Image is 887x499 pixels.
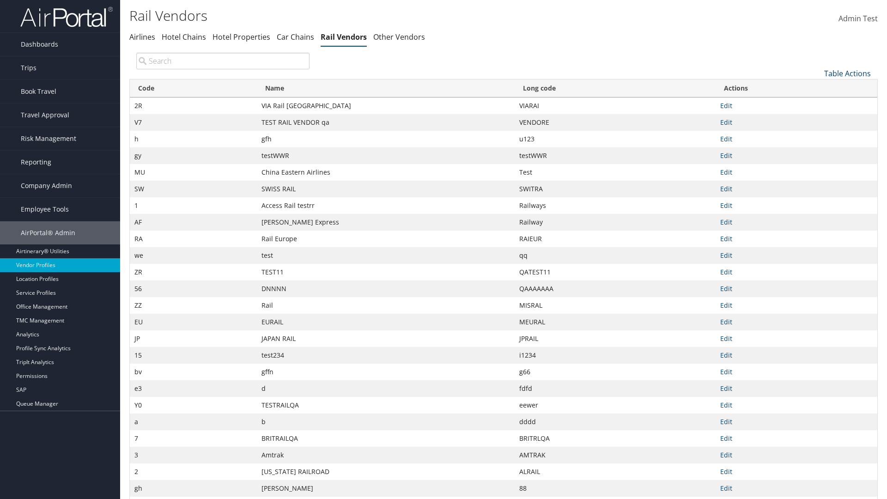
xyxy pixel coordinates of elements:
[130,131,257,147] td: h
[720,101,732,110] a: Edit
[129,6,628,25] h1: Rail Vendors
[720,317,732,326] a: Edit
[21,80,56,103] span: Book Travel
[257,231,515,247] td: Rail Europe
[130,297,257,314] td: ZZ
[515,247,716,264] td: qq
[257,280,515,297] td: DNNNN
[257,430,515,447] td: BRITRAILQA
[130,430,257,447] td: 7
[21,56,36,79] span: Trips
[21,127,76,150] span: Risk Management
[130,447,257,463] td: 3
[257,181,515,197] td: SWISS RAIL
[720,134,732,143] a: Edit
[720,401,732,409] a: Edit
[257,364,515,380] td: gffn
[838,13,878,24] span: Admin Test
[20,6,113,28] img: airportal-logo.png
[130,114,257,131] td: V7
[130,214,257,231] td: AF
[515,430,716,447] td: BRITRLQA
[21,221,75,244] span: AirPortal® Admin
[136,53,310,69] input: Search
[257,197,515,214] td: Access Rail testrr
[130,79,257,97] th: Code: activate to sort column ascending
[515,264,716,280] td: QATEST11
[515,131,716,147] td: u123
[515,447,716,463] td: AMTRAK
[257,380,515,397] td: d
[720,218,732,226] a: Edit
[130,197,257,214] td: 1
[720,351,732,359] a: Edit
[257,314,515,330] td: EURAIL
[720,467,732,476] a: Edit
[130,347,257,364] td: 15
[21,151,51,174] span: Reporting
[257,214,515,231] td: [PERSON_NAME] Express
[720,184,732,193] a: Edit
[21,33,58,56] span: Dashboards
[257,463,515,480] td: [US_STATE] RAILROAD
[130,364,257,380] td: bv
[720,334,732,343] a: Edit
[21,174,72,197] span: Company Admin
[515,164,716,181] td: Test
[130,330,257,347] td: JP
[130,397,257,414] td: Y0
[515,364,716,380] td: g66
[515,231,716,247] td: RAIEUR
[720,434,732,443] a: Edit
[515,347,716,364] td: i1234
[720,234,732,243] a: Edit
[257,114,515,131] td: TEST RAIL VENDOR qa
[720,168,732,176] a: Edit
[257,347,515,364] td: test234
[257,131,515,147] td: gfh
[720,301,732,310] a: Edit
[130,380,257,397] td: e3
[257,414,515,430] td: b
[257,480,515,497] td: [PERSON_NAME]
[515,463,716,480] td: ALRAIL
[716,79,877,97] th: Actions
[130,164,257,181] td: MU
[720,118,732,127] a: Edit
[720,151,732,160] a: Edit
[720,367,732,376] a: Edit
[515,280,716,297] td: QAAAAAAA
[515,147,716,164] td: testWWR
[130,280,257,297] td: 56
[129,32,155,42] a: Airlines
[257,79,515,97] th: Name: activate to sort column ascending
[130,480,257,497] td: gh
[720,251,732,260] a: Edit
[824,68,871,79] a: Table Actions
[130,264,257,280] td: ZR
[130,414,257,430] td: a
[720,417,732,426] a: Edit
[515,414,716,430] td: dddd
[257,330,515,347] td: JAPAN RAIL
[515,197,716,214] td: Railways
[515,480,716,497] td: 88
[720,484,732,493] a: Edit
[720,284,732,293] a: Edit
[321,32,367,42] a: Rail Vendors
[130,181,257,197] td: SW
[720,268,732,276] a: Edit
[257,97,515,114] td: VIA Rail [GEOGRAPHIC_DATA]
[720,450,732,459] a: Edit
[162,32,206,42] a: Hotel Chains
[720,201,732,210] a: Edit
[130,247,257,264] td: we
[257,397,515,414] td: TESTRAILQA
[515,181,716,197] td: SWITRA
[257,297,515,314] td: Rail
[257,247,515,264] td: test
[213,32,270,42] a: Hotel Properties
[277,32,314,42] a: Car Chains
[515,297,716,314] td: MISRAL
[515,314,716,330] td: MEURAL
